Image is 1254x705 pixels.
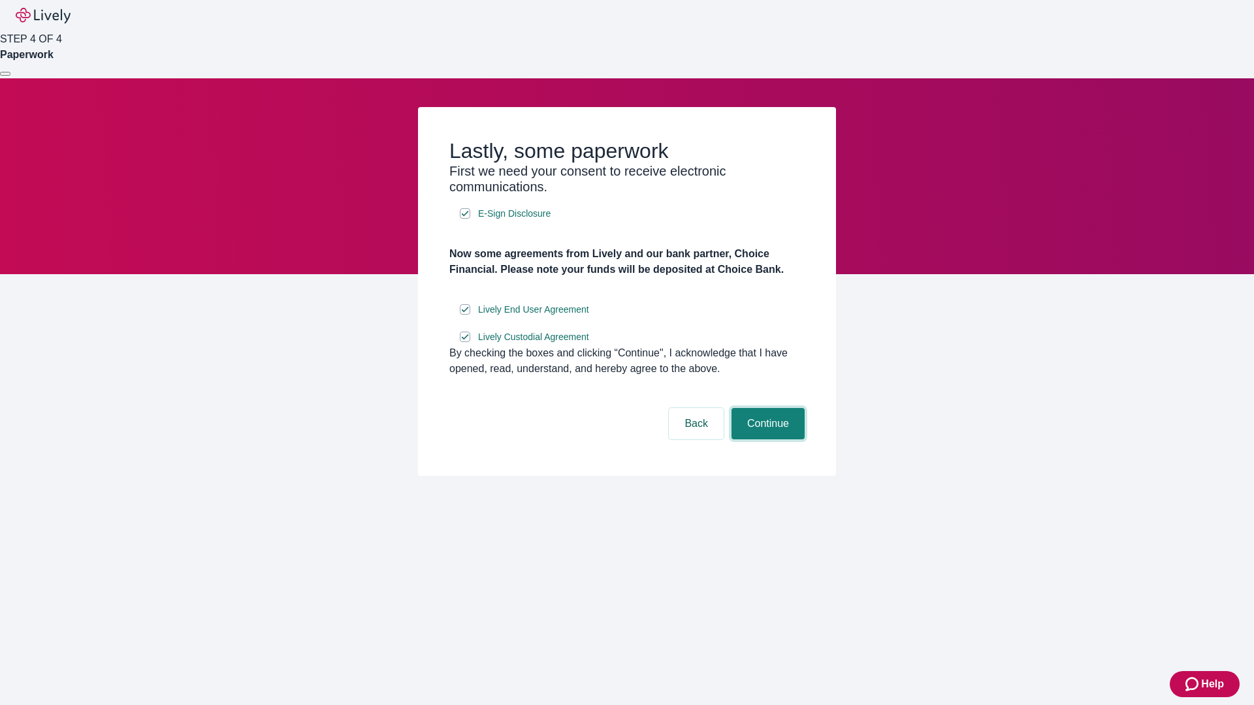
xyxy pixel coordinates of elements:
h4: Now some agreements from Lively and our bank partner, Choice Financial. Please note your funds wi... [449,246,805,277]
a: e-sign disclosure document [475,329,592,345]
button: Back [669,408,724,439]
span: Lively Custodial Agreement [478,330,589,344]
a: e-sign disclosure document [475,206,553,222]
button: Continue [731,408,805,439]
svg: Zendesk support icon [1185,676,1201,692]
button: Zendesk support iconHelp [1170,671,1240,697]
a: e-sign disclosure document [475,302,592,318]
span: Help [1201,676,1224,692]
span: E-Sign Disclosure [478,207,551,221]
div: By checking the boxes and clicking “Continue", I acknowledge that I have opened, read, understand... [449,345,805,377]
span: Lively End User Agreement [478,303,589,317]
img: Lively [16,8,71,23]
h2: Lastly, some paperwork [449,138,805,163]
h3: First we need your consent to receive electronic communications. [449,163,805,195]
